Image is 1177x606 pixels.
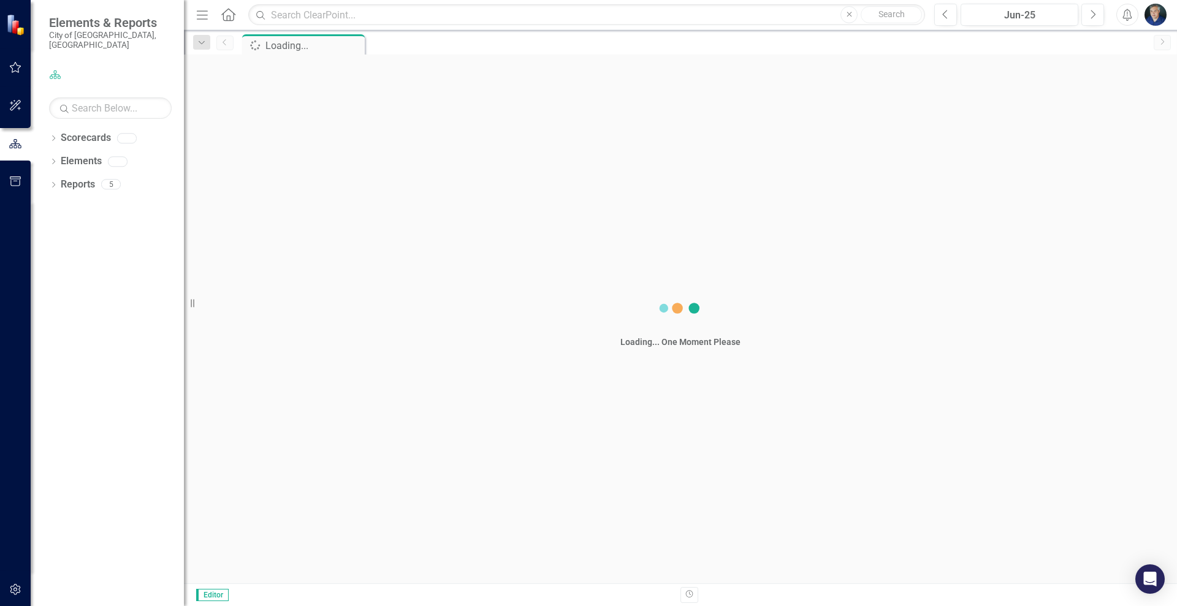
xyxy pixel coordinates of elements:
[61,131,111,145] a: Scorecards
[196,589,229,601] span: Editor
[49,30,172,50] small: City of [GEOGRAPHIC_DATA], [GEOGRAPHIC_DATA]
[1135,564,1165,594] div: Open Intercom Messenger
[965,8,1074,23] div: Jun-25
[61,178,95,192] a: Reports
[101,180,121,190] div: 5
[49,97,172,119] input: Search Below...
[1145,4,1167,26] img: Nick Nelson
[878,9,905,19] span: Search
[620,336,741,348] div: Loading... One Moment Please
[265,38,362,53] div: Loading...
[961,4,1078,26] button: Jun-25
[6,14,28,36] img: ClearPoint Strategy
[248,4,925,26] input: Search ClearPoint...
[61,154,102,169] a: Elements
[49,15,172,30] span: Elements & Reports
[861,6,922,23] button: Search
